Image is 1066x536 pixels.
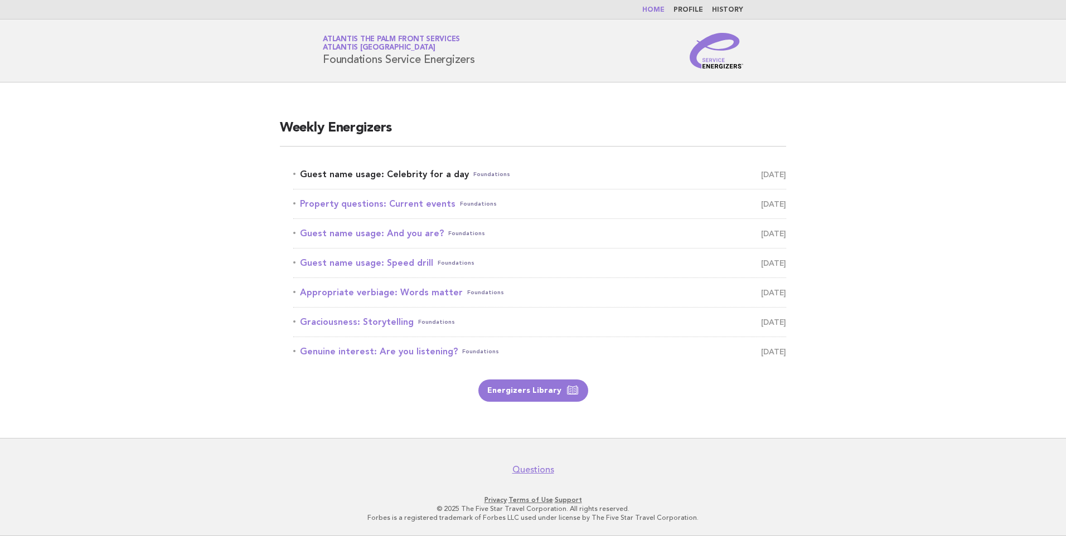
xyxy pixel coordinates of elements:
[460,196,497,212] span: Foundations
[473,167,510,182] span: Foundations
[280,119,786,147] h2: Weekly Energizers
[293,167,786,182] a: Guest name usage: Celebrity for a dayFoundations [DATE]
[293,285,786,300] a: Appropriate verbiage: Words matterFoundations [DATE]
[192,495,874,504] p: · ·
[293,226,786,241] a: Guest name usage: And you are?Foundations [DATE]
[690,33,743,69] img: Service Energizers
[484,496,507,504] a: Privacy
[418,314,455,330] span: Foundations
[323,45,435,52] span: Atlantis [GEOGRAPHIC_DATA]
[761,344,786,359] span: [DATE]
[642,7,665,13] a: Home
[478,379,588,402] a: Energizers Library
[293,196,786,212] a: Property questions: Current eventsFoundations [DATE]
[761,255,786,271] span: [DATE]
[323,36,460,51] a: Atlantis The Palm Front ServicesAtlantis [GEOGRAPHIC_DATA]
[293,255,786,271] a: Guest name usage: Speed drillFoundations [DATE]
[192,513,874,522] p: Forbes is a registered trademark of Forbes LLC used under license by The Five Star Travel Corpora...
[293,344,786,359] a: Genuine interest: Are you listening?Foundations [DATE]
[512,464,554,475] a: Questions
[761,196,786,212] span: [DATE]
[462,344,499,359] span: Foundations
[761,285,786,300] span: [DATE]
[761,226,786,241] span: [DATE]
[508,496,553,504] a: Terms of Use
[467,285,504,300] span: Foundations
[761,314,786,330] span: [DATE]
[712,7,743,13] a: History
[323,36,475,65] h1: Foundations Service Energizers
[761,167,786,182] span: [DATE]
[192,504,874,513] p: © 2025 The Five Star Travel Corporation. All rights reserved.
[448,226,485,241] span: Foundations
[673,7,703,13] a: Profile
[555,496,582,504] a: Support
[293,314,786,330] a: Graciousness: StorytellingFoundations [DATE]
[438,255,474,271] span: Foundations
